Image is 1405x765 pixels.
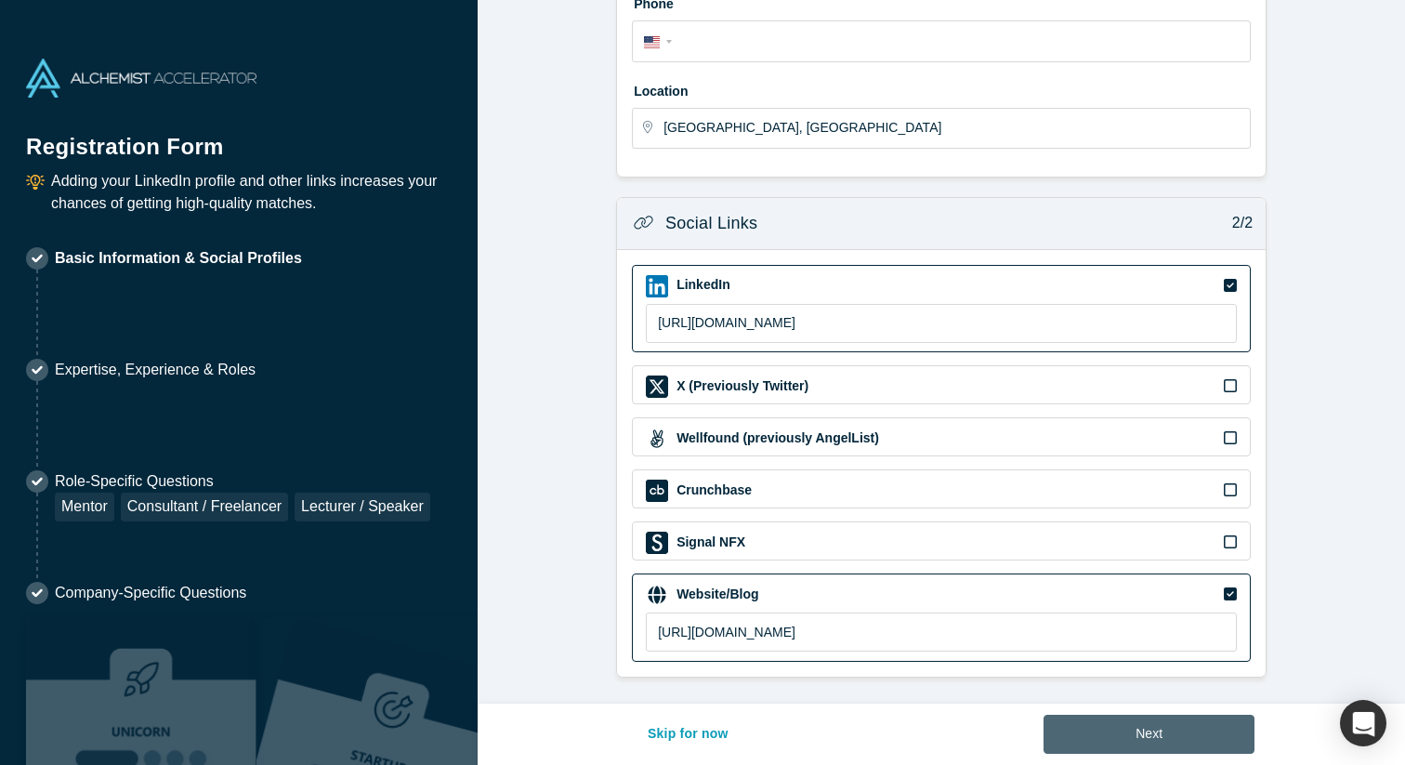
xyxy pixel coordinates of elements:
[665,211,757,236] h3: Social Links
[646,428,668,450] img: Wellfound (previously AngelList) icon
[646,376,668,398] img: X (Previously Twitter) icon
[26,59,256,98] img: Alchemist Accelerator Logo
[121,493,288,521] div: Consultant / Freelancer
[675,275,730,295] label: LinkedIn
[675,533,745,552] label: Signal NFX
[628,715,748,754] button: Skip for now
[675,376,808,396] label: X (Previously Twitter)
[632,469,1251,508] div: Crunchbase iconCrunchbase
[675,585,758,604] label: Website/Blog
[632,521,1251,561] div: Signal NFX iconSignal NFX
[646,275,668,297] img: LinkedIn icon
[26,111,452,164] h1: Registration Form
[646,480,668,502] img: Crunchbase icon
[632,75,1251,101] label: Location
[55,470,430,493] p: Role-Specific Questions
[1044,715,1254,754] button: Next
[295,493,430,521] div: Lecturer / Speaker
[632,365,1251,404] div: X (Previously Twitter) iconX (Previously Twitter)
[55,582,246,604] p: Company-Specific Questions
[675,429,879,448] label: Wellfound (previously AngelList)
[646,584,668,606] img: Website/Blog icon
[646,532,668,554] img: Signal NFX icon
[675,481,752,500] label: Crunchbase
[632,574,1251,662] div: Website/Blog iconWebsite/Blog
[51,170,452,215] p: Adding your LinkedIn profile and other links increases your chances of getting high-quality matches.
[632,417,1251,456] div: Wellfound (previously AngelList) iconWellfound (previously AngelList)
[1222,212,1253,234] p: 2/2
[55,359,256,381] p: Expertise, Experience & Roles
[663,109,1249,148] input: Введите местоположение
[632,265,1251,353] div: LinkedIn iconLinkedIn
[55,247,302,270] p: Basic Information & Social Profiles
[55,493,114,521] div: Mentor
